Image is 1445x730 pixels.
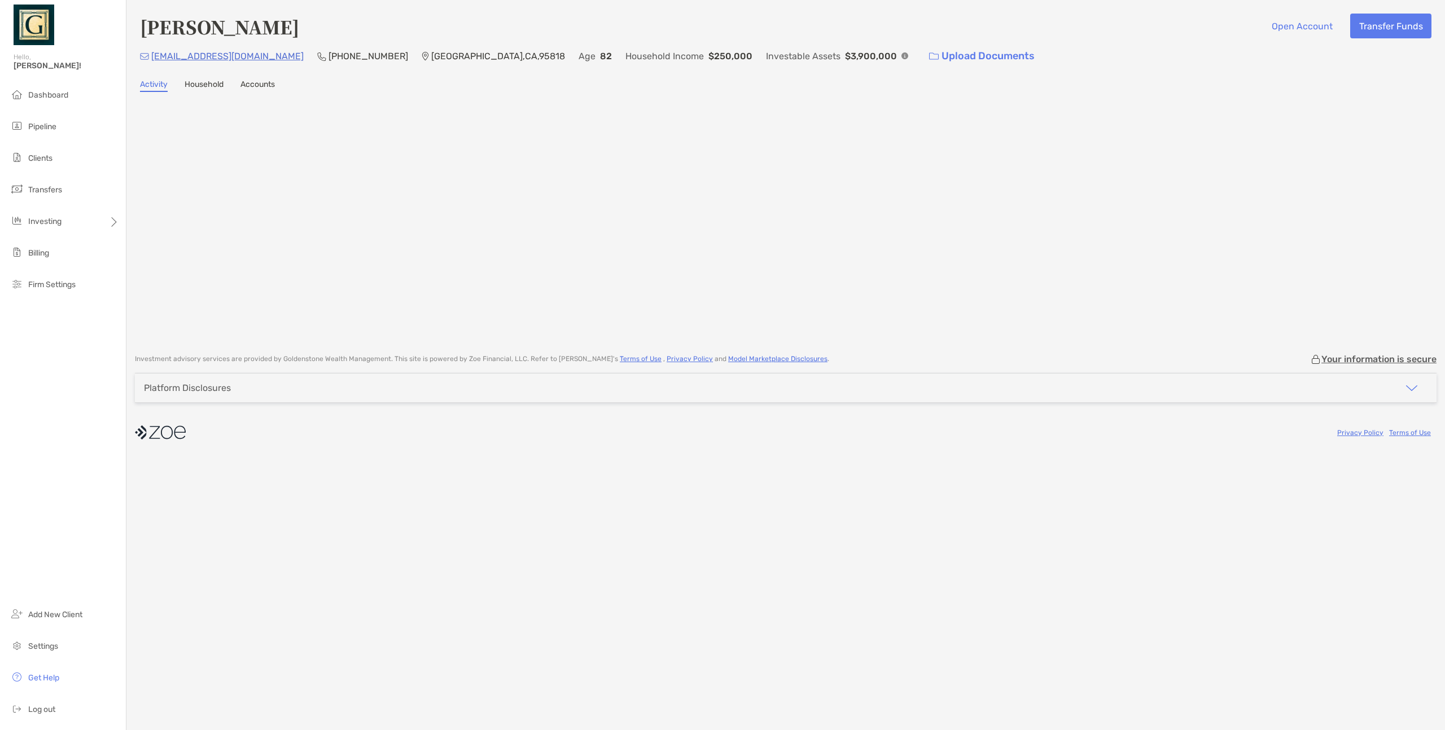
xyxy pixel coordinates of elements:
img: logout icon [10,702,24,715]
img: billing icon [10,245,24,259]
img: firm-settings icon [10,277,24,291]
img: get-help icon [10,670,24,684]
img: Info Icon [901,52,908,59]
a: Upload Documents [922,44,1042,68]
img: button icon [929,52,939,60]
span: Transfers [28,185,62,195]
button: Transfer Funds [1350,14,1431,38]
p: Your information is secure [1321,354,1437,364]
p: [GEOGRAPHIC_DATA] , CA , 95818 [431,49,565,63]
button: Open Account [1263,14,1341,38]
span: Clients [28,153,52,163]
a: Household [185,80,224,92]
p: $250,000 [708,49,752,63]
img: company logo [135,420,186,445]
img: Phone Icon [317,52,326,61]
span: [PERSON_NAME]! [14,61,119,71]
p: Investable Assets [766,49,840,63]
a: Terms of Use [1389,429,1431,437]
img: add_new_client icon [10,607,24,621]
img: settings icon [10,639,24,652]
img: clients icon [10,151,24,164]
p: [EMAIL_ADDRESS][DOMAIN_NAME] [151,49,304,63]
img: investing icon [10,214,24,227]
p: Household Income [625,49,704,63]
a: Terms of Use [620,355,662,363]
a: Privacy Policy [1337,429,1383,437]
a: Privacy Policy [667,355,713,363]
img: transfers icon [10,182,24,196]
span: Log out [28,705,55,714]
span: Get Help [28,673,59,683]
span: Investing [28,217,62,226]
img: icon arrow [1405,381,1418,395]
a: Activity [140,80,168,92]
span: Settings [28,641,58,651]
span: Firm Settings [28,280,76,289]
img: Email Icon [140,53,149,60]
span: Dashboard [28,90,68,100]
p: 82 [600,49,612,63]
img: Zoe Logo [14,5,54,45]
p: Investment advisory services are provided by Goldenstone Wealth Management . This site is powered... [135,355,829,363]
p: $3,900,000 [845,49,897,63]
p: Age [579,49,595,63]
span: Billing [28,248,49,258]
div: Platform Disclosures [144,382,231,393]
img: pipeline icon [10,119,24,133]
img: Location Icon [422,52,429,61]
a: Accounts [240,80,275,92]
img: dashboard icon [10,87,24,101]
span: Pipeline [28,122,56,131]
p: [PHONE_NUMBER] [329,49,408,63]
span: Add New Client [28,610,82,619]
a: Model Marketplace Disclosures [728,355,827,363]
h4: [PERSON_NAME] [140,14,299,39]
